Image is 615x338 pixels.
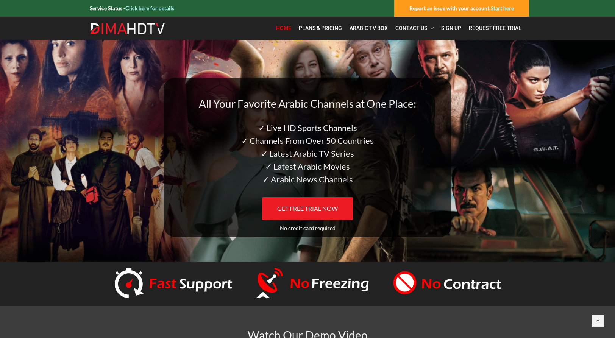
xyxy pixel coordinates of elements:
[90,5,174,11] strong: Service Status -
[299,25,342,31] span: Plans & Pricing
[409,5,514,11] strong: Report an issue with your account:
[241,136,374,146] span: ✓ Channels From Over 50 Countries
[262,197,353,220] a: GET FREE TRIAL NOW
[258,123,357,133] span: ✓ Live HD Sports Channels
[469,25,521,31] span: Request Free Trial
[276,25,291,31] span: Home
[272,20,295,36] a: Home
[262,174,353,184] span: ✓ Arabic News Channels
[350,25,388,31] span: Arabic TV Box
[295,20,346,36] a: Plans & Pricing
[265,161,350,171] span: ✓ Latest Arabic Movies
[277,205,338,212] span: GET FREE TRIAL NOW
[441,25,461,31] span: Sign Up
[90,23,165,35] img: Dima HDTV
[280,225,336,231] span: No credit card required
[491,5,514,11] a: Start here
[465,20,525,36] a: Request Free Trial
[346,20,392,36] a: Arabic TV Box
[392,20,437,36] a: Contact Us
[261,148,354,159] span: ✓ Latest Arabic TV Series
[592,315,604,327] a: Back to top
[437,20,465,36] a: Sign Up
[125,5,174,11] a: Click here for details
[395,25,427,31] span: Contact Us
[199,97,416,110] span: All Your Favorite Arabic Channels at One Place:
